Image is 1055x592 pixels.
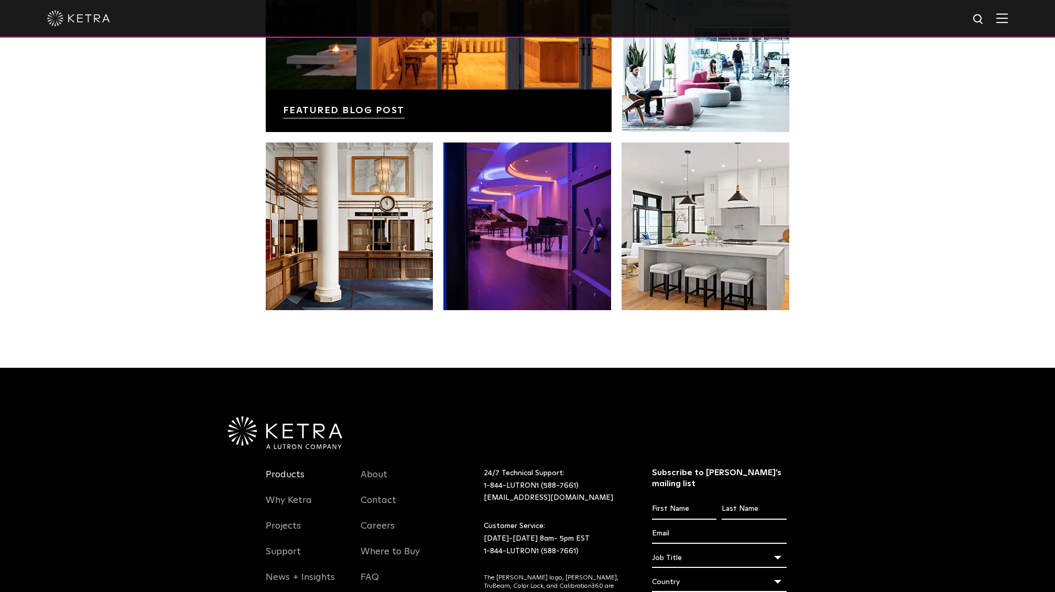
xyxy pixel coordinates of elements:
h3: Subscribe to [PERSON_NAME]’s mailing list [652,467,787,489]
input: First Name [652,499,716,519]
img: Ketra-aLutronCo_White_RGB [228,416,342,449]
a: 1-844-LUTRON1 (588-7661) [484,482,579,489]
div: Country [652,572,787,592]
a: About [361,469,387,493]
a: Projects [266,520,301,544]
a: Careers [361,520,395,544]
a: Contact [361,495,396,519]
p: Customer Service: [DATE]-[DATE] 8am- 5pm EST [484,520,626,557]
input: Last Name [722,499,786,519]
input: Email [652,524,787,544]
a: Why Ketra [266,495,312,519]
a: Products [266,469,304,493]
img: Hamburger%20Nav.svg [996,13,1008,23]
img: ketra-logo-2019-white [47,10,110,26]
p: 24/7 Technical Support: [484,467,626,505]
div: Job Title [652,548,787,568]
a: Where to Buy [361,546,420,570]
a: 1-844-LUTRON1 (588-7661) [484,547,579,555]
img: search icon [972,13,985,26]
a: [EMAIL_ADDRESS][DOMAIN_NAME] [484,494,613,501]
a: Support [266,546,301,570]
